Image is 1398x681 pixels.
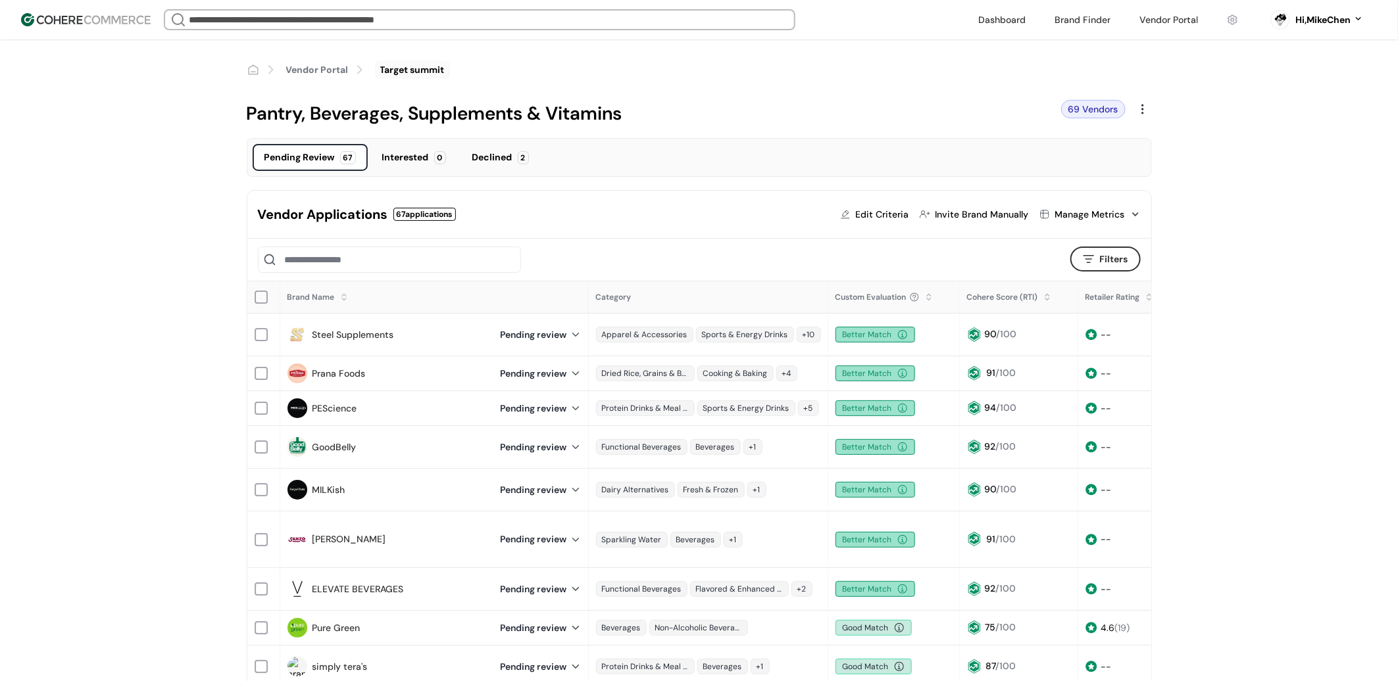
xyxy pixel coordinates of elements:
[501,582,582,596] div: Pending review
[596,292,632,302] span: Category
[984,402,996,413] span: 94
[596,659,695,674] div: Protein Drinks & Meal Replacements
[393,208,456,221] div: 67 applications
[312,660,368,674] a: simply tera's
[1115,622,1130,634] span: ( 19 )
[312,483,345,497] a: MILKish
[836,291,907,303] span: Custom Evaluation
[776,365,797,381] div: +4
[501,367,582,381] div: Pending review
[986,367,995,379] span: 91
[690,581,789,597] div: Flavored & Enhanced Water
[596,400,695,416] div: Protein Drinks & Meal Replacements
[382,151,429,164] div: Interested
[596,327,693,342] div: Apparel & Accessories
[995,367,1016,379] span: /100
[21,13,151,26] img: Cohere Logo
[501,402,582,415] div: Pending review
[1270,10,1290,30] svg: 0 percent
[1101,441,1112,453] span: --
[743,439,762,455] div: +1
[501,532,582,546] div: Pending review
[287,530,307,550] img: brand logo
[596,581,687,597] div: Functional Beverages
[995,621,1016,633] span: /100
[434,151,446,164] div: 0
[1101,402,1112,414] span: --
[596,365,695,381] div: Dried Rice, Grains & Beans
[472,151,512,164] div: Declined
[1055,208,1125,222] div: Manage Metrics
[312,621,361,635] a: Pure Green
[995,533,1016,545] span: /100
[836,327,915,342] div: Better Match
[797,327,821,342] div: +10
[312,532,386,546] a: [PERSON_NAME]
[501,483,582,497] div: Pending review
[501,621,582,635] div: Pending review
[312,440,357,454] a: GoodBelly
[1101,661,1112,672] span: --
[286,63,349,77] a: Vendor Portal
[247,100,1051,128] div: Pantry, Beverages, Supplements & Vitamins
[697,365,774,381] div: Cooking & Baking
[996,328,1016,340] span: /100
[649,620,748,636] div: Non-Alcoholic Beverages
[836,532,915,548] div: Better Match
[996,483,1016,495] span: /100
[856,208,909,222] div: Edit Criteria
[287,480,307,500] img: brand logo
[287,618,307,638] img: brand logo
[995,660,1016,672] span: /100
[1295,13,1364,27] button: Hi,MikeChen
[751,659,770,674] div: +1
[747,482,766,498] div: +1
[287,579,307,599] img: brand logo
[836,400,915,416] div: Better Match
[1295,13,1351,27] div: Hi, MikeChen
[984,483,996,495] span: 90
[697,659,748,674] div: Beverages
[596,439,687,455] div: Functional Beverages
[791,581,812,597] div: +2
[596,620,647,636] div: Beverages
[724,532,743,548] div: +1
[798,400,819,416] div: +5
[287,291,335,303] div: Brand Name
[836,659,912,674] div: Good Match
[984,328,996,340] span: 90
[985,621,995,633] span: 75
[340,151,356,164] div: 67
[1101,533,1112,545] span: --
[258,204,388,224] div: Vendor Applications
[995,440,1016,452] span: /100
[1101,329,1112,340] span: --
[995,582,1016,594] span: /100
[967,291,1038,303] div: Cohere Score (RTI)
[1061,100,1126,118] div: 69 Vendors
[690,439,741,455] div: Beverages
[247,60,1152,79] nav: breadcrumb
[287,364,307,383] img: brand logo
[984,440,995,452] span: 92
[596,482,675,498] div: Dairy Alternatives
[312,328,394,342] a: Steel Supplements
[696,327,794,342] div: Sports & Energy Drinks
[312,582,404,596] a: ELEVATE BEVERAGES
[1101,367,1112,379] span: --
[312,402,357,415] a: PEScience
[1101,622,1115,634] span: 4.6
[501,660,582,674] div: Pending review
[596,532,668,548] div: Sparkling Water
[1070,247,1141,271] button: Filters
[836,482,915,498] div: Better Match
[1101,583,1112,595] span: --
[287,437,307,457] img: brand logo
[264,151,335,164] div: Pending Review
[836,439,915,455] div: Better Match
[1101,484,1112,496] span: --
[996,402,1016,413] span: /100
[287,657,307,676] img: brand logo
[518,151,529,164] div: 2
[312,367,366,381] a: Prana Foods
